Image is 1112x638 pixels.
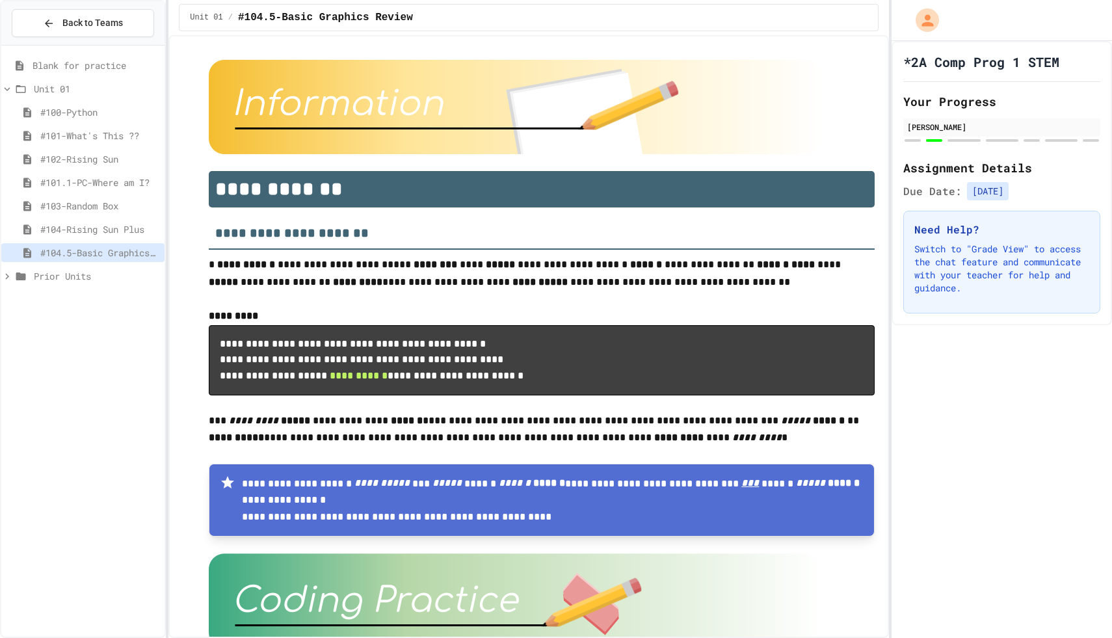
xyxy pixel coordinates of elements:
[914,222,1089,237] h3: Need Help?
[914,243,1089,295] p: Switch to "Grade View" to access the chat feature and communicate with your teacher for help and ...
[62,16,123,30] span: Back to Teams
[903,92,1100,111] h2: Your Progress
[903,183,962,199] span: Due Date:
[40,129,159,142] span: #101-What's This ??
[40,176,159,189] span: #101.1-PC-Where am I?
[40,199,159,213] span: #103-Random Box
[190,12,222,23] span: Unit 01
[40,222,159,236] span: #104-Rising Sun Plus
[903,159,1100,177] h2: Assignment Details
[34,269,159,283] span: Prior Units
[903,53,1059,71] h1: *2A Comp Prog 1 STEM
[967,182,1009,200] span: [DATE]
[902,5,942,35] div: My Account
[34,82,159,96] span: Unit 01
[33,59,159,72] span: Blank for practice
[40,105,159,119] span: #100-Python
[238,10,413,25] span: #104.5-Basic Graphics Review
[40,246,159,259] span: #104.5-Basic Graphics Review
[12,9,154,37] button: Back to Teams
[907,121,1096,133] div: [PERSON_NAME]
[228,12,233,23] span: /
[40,152,159,166] span: #102-Rising Sun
